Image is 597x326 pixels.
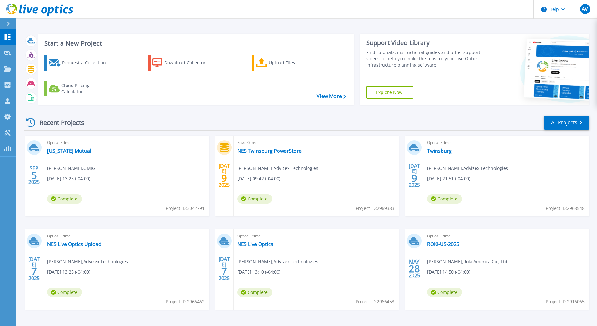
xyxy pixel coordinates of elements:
[47,139,205,146] span: Optical Prime
[164,57,214,69] div: Download Collector
[237,241,273,247] a: NES Live Optics
[412,175,417,181] span: 9
[252,55,321,71] a: Upload Files
[218,257,230,280] div: [DATE] 2025
[221,269,227,274] span: 7
[166,298,205,305] span: Project ID: 2966462
[47,288,82,297] span: Complete
[166,205,205,212] span: Project ID: 3042791
[44,81,114,96] a: Cloud Pricing Calculator
[546,205,585,212] span: Project ID: 2968548
[47,241,101,247] a: NES Live Optics Upload
[427,233,585,240] span: Optical Prime
[218,164,230,187] div: [DATE] 2025
[47,165,95,172] span: [PERSON_NAME] , OMIG
[28,164,40,187] div: SEP 2025
[408,257,420,280] div: MAY 2025
[269,57,319,69] div: Upload Files
[62,57,112,69] div: Request a Collection
[24,115,93,130] div: Recent Projects
[47,194,82,204] span: Complete
[408,164,420,187] div: [DATE] 2025
[366,86,414,99] a: Explore Now!
[356,205,394,212] span: Project ID: 2969383
[47,233,205,240] span: Optical Prime
[237,194,272,204] span: Complete
[427,148,452,154] a: Twinsburg
[31,269,37,274] span: 7
[237,139,396,146] span: PowerStore
[366,49,483,68] div: Find tutorials, instructional guides and other support videos to help you make the most of your L...
[427,175,470,182] span: [DATE] 21:51 (-04:00)
[61,82,111,95] div: Cloud Pricing Calculator
[237,175,280,182] span: [DATE] 09:42 (-04:00)
[366,39,483,47] div: Support Video Library
[31,173,37,178] span: 5
[427,165,508,172] span: [PERSON_NAME] , Advizex Technologies
[237,258,318,265] span: [PERSON_NAME] , Advizex Technologies
[317,93,346,99] a: View More
[28,257,40,280] div: [DATE] 2025
[427,194,462,204] span: Complete
[582,7,588,12] span: AV
[47,269,90,275] span: [DATE] 13:25 (-04:00)
[237,233,396,240] span: Optical Prime
[221,175,227,181] span: 9
[44,40,346,47] h3: Start a New Project
[427,241,459,247] a: ROKI-US-2025
[409,266,420,271] span: 28
[427,258,509,265] span: [PERSON_NAME] , Roki America Co., Ltd.
[237,165,318,172] span: [PERSON_NAME] , Advizex Technologies
[544,116,589,130] a: All Projects
[237,288,272,297] span: Complete
[148,55,218,71] a: Download Collector
[47,258,128,265] span: [PERSON_NAME] , Advizex Technologies
[427,139,585,146] span: Optical Prime
[237,148,302,154] a: NES Twinsburg PowerStore
[427,288,462,297] span: Complete
[427,269,470,275] span: [DATE] 14:50 (-04:00)
[237,269,280,275] span: [DATE] 13:10 (-04:00)
[47,148,91,154] a: [US_STATE] Mutual
[356,298,394,305] span: Project ID: 2966453
[44,55,114,71] a: Request a Collection
[47,175,90,182] span: [DATE] 13:25 (-04:00)
[546,298,585,305] span: Project ID: 2916065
